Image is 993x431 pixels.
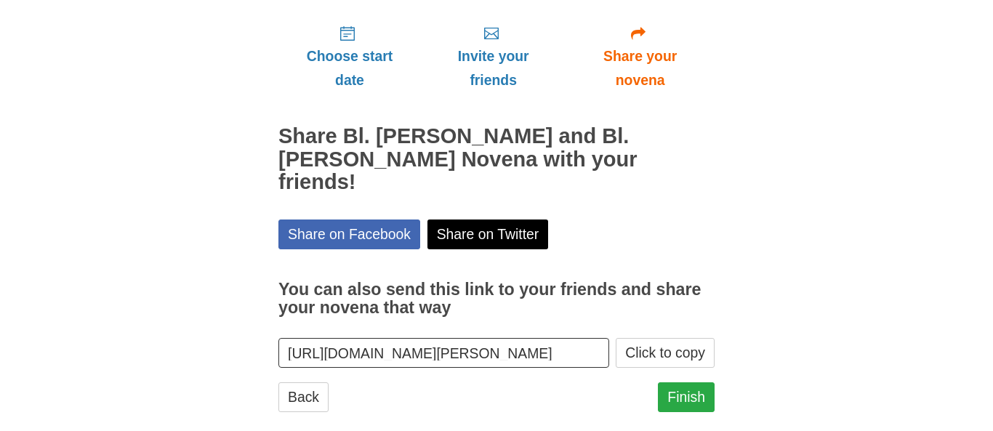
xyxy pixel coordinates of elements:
[278,125,715,195] h2: Share Bl. [PERSON_NAME] and Bl. [PERSON_NAME] Novena with your friends!
[421,13,566,100] a: Invite your friends
[293,44,406,92] span: Choose start date
[566,13,715,100] a: Share your novena
[435,44,551,92] span: Invite your friends
[427,219,549,249] a: Share on Twitter
[278,281,715,318] h3: You can also send this link to your friends and share your novena that way
[278,382,329,412] a: Back
[616,338,715,368] button: Click to copy
[658,382,715,412] a: Finish
[580,44,700,92] span: Share your novena
[278,13,421,100] a: Choose start date
[278,219,420,249] a: Share on Facebook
